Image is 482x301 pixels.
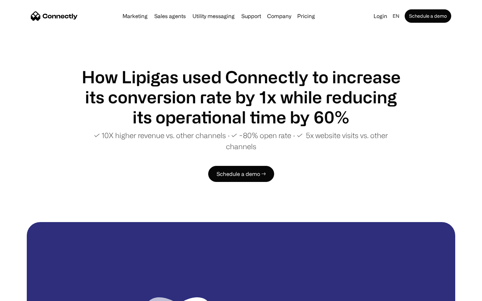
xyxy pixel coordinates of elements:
a: Marketing [120,13,150,19]
div: en [393,11,399,21]
a: Sales agents [152,13,188,19]
aside: Language selected: English [7,289,40,299]
ul: Language list [13,289,40,299]
p: ✓ 10X higher revenue vs. other channels ∙ ✓ ~80% open rate ∙ ✓ 5x website visits vs. other channels [80,130,402,152]
div: Company [267,11,291,21]
a: Pricing [295,13,318,19]
a: Utility messaging [190,13,237,19]
a: Schedule a demo → [208,166,274,182]
a: Login [371,11,390,21]
h1: How Lipigas used Connectly to increase its conversion rate by 1x while reducing its operational t... [80,67,402,127]
a: Schedule a demo [405,9,451,23]
a: Support [239,13,264,19]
